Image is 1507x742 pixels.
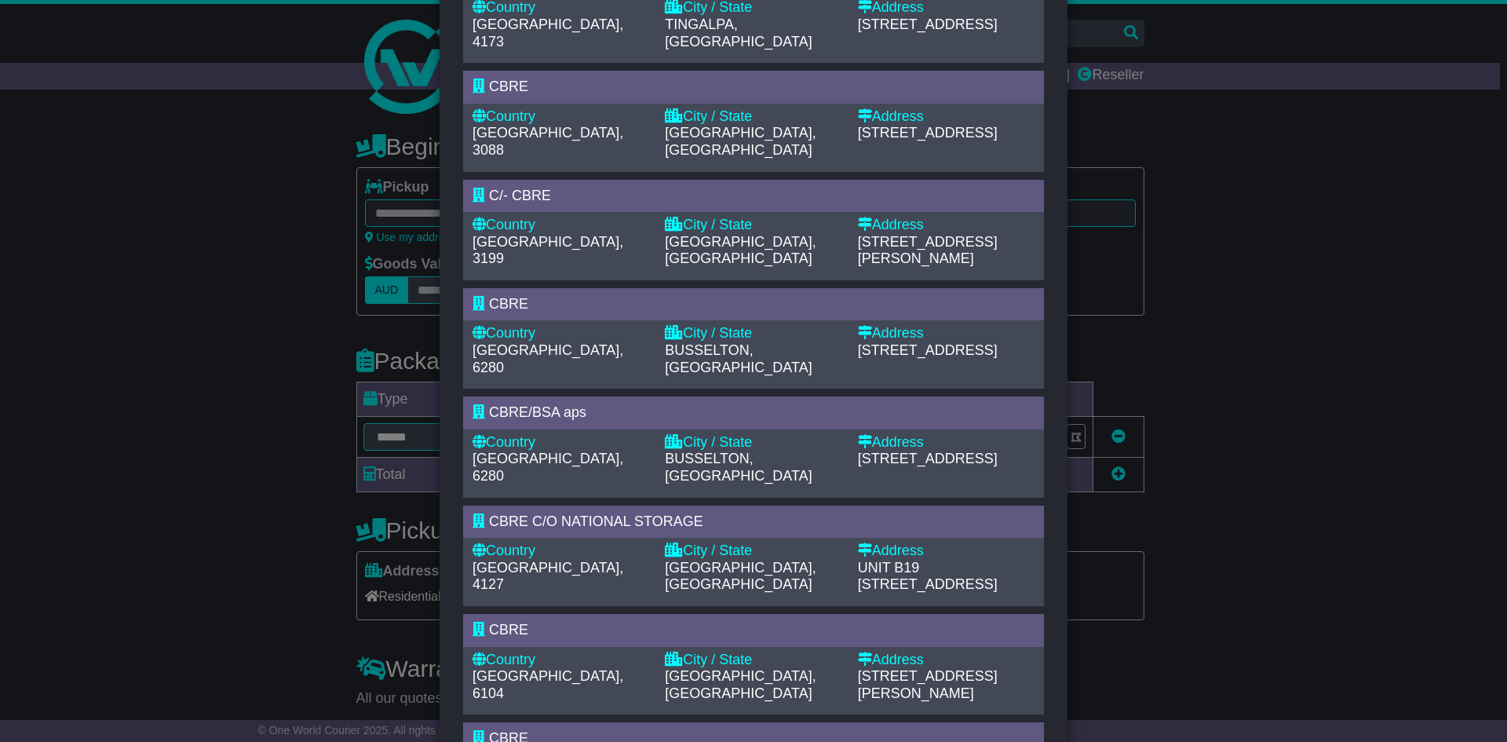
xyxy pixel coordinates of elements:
[858,16,998,32] span: [STREET_ADDRESS]
[473,560,623,593] span: [GEOGRAPHIC_DATA], 4127
[665,325,841,342] div: City / State
[858,668,998,701] span: [STREET_ADDRESS][PERSON_NAME]
[489,404,586,420] span: CBRE/BSA aps
[473,325,649,342] div: Country
[489,514,703,529] span: CBRE C/O NATIONAL STORAGE
[665,234,816,267] span: [GEOGRAPHIC_DATA], [GEOGRAPHIC_DATA]
[858,325,1034,342] div: Address
[665,16,812,49] span: TINGALPA, [GEOGRAPHIC_DATA]
[665,434,841,451] div: City / State
[489,79,528,94] span: CBRE
[858,434,1034,451] div: Address
[665,668,816,701] span: [GEOGRAPHIC_DATA], [GEOGRAPHIC_DATA]
[473,451,623,484] span: [GEOGRAPHIC_DATA], 6280
[473,234,623,267] span: [GEOGRAPHIC_DATA], 3199
[858,234,998,267] span: [STREET_ADDRESS][PERSON_NAME]
[473,108,649,126] div: Country
[858,342,998,358] span: [STREET_ADDRESS]
[665,451,812,484] span: BUSSELTON, [GEOGRAPHIC_DATA]
[858,652,1034,669] div: Address
[473,434,649,451] div: Country
[665,652,841,669] div: City / State
[473,16,623,49] span: [GEOGRAPHIC_DATA], 4173
[665,342,812,375] span: BUSSELTON, [GEOGRAPHIC_DATA]
[858,543,1034,560] div: Address
[473,342,623,375] span: [GEOGRAPHIC_DATA], 6280
[489,188,551,203] span: C/- CBRE
[473,543,649,560] div: Country
[665,543,841,560] div: City / State
[489,622,528,638] span: CBRE
[858,217,1034,234] div: Address
[473,668,623,701] span: [GEOGRAPHIC_DATA], 6104
[665,217,841,234] div: City / State
[858,125,998,141] span: [STREET_ADDRESS]
[473,217,649,234] div: Country
[665,108,841,126] div: City / State
[665,560,816,593] span: [GEOGRAPHIC_DATA], [GEOGRAPHIC_DATA]
[858,560,998,593] span: UNIT B19 [STREET_ADDRESS]
[489,296,528,312] span: CBRE
[473,652,649,669] div: Country
[665,125,816,158] span: [GEOGRAPHIC_DATA], [GEOGRAPHIC_DATA]
[858,451,998,466] span: [STREET_ADDRESS]
[858,108,1034,126] div: Address
[473,125,623,158] span: [GEOGRAPHIC_DATA], 3088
